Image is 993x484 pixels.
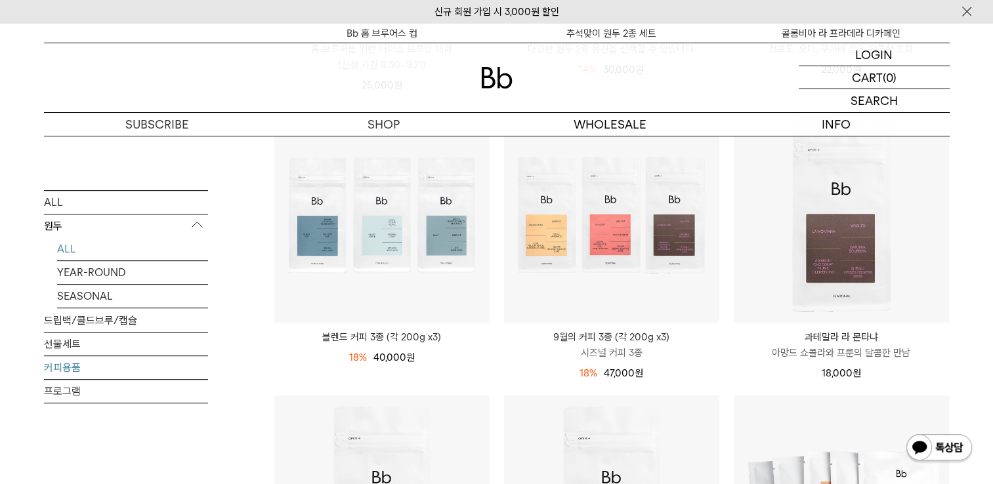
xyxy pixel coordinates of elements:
a: LOGIN [799,43,950,66]
a: CART (0) [799,66,950,89]
p: LOGIN [855,43,893,66]
a: 프로그램 [44,380,208,403]
a: 드립백/콜드브루/캡슐 [44,309,208,332]
span: 원 [406,352,415,363]
a: 과테말라 라 몬타냐 아망드 쇼콜라와 프룬의 달콤한 만남 [734,329,949,361]
span: 18,000 [822,367,861,379]
p: WHOLESALE [497,113,723,136]
a: SEASONAL [57,285,208,308]
a: ALL [57,237,208,260]
p: 9월의 커피 3종 (각 200g x3) [504,329,719,345]
img: 블렌드 커피 3종 (각 200g x3) [274,108,490,323]
p: 시즈널 커피 3종 [504,345,719,361]
span: 원 [853,367,861,379]
p: (0) [883,66,897,89]
a: 선물세트 [44,333,208,355]
a: SHOP [270,113,497,136]
p: 원두 [44,214,208,238]
span: 40,000 [373,352,415,363]
span: 원 [635,367,643,379]
div: 18% [349,350,367,365]
img: 9월의 커피 3종 (각 200g x3) [504,108,719,323]
img: 로고 [481,67,513,89]
a: SUBSCRIBE [44,113,270,136]
a: 신규 회원 가입 시 3,000원 할인 [434,6,559,18]
p: SEARCH [851,89,898,112]
a: 9월의 커피 3종 (각 200g x3) 시즈널 커피 3종 [504,329,719,361]
p: CART [852,66,883,89]
a: ALL [44,191,208,214]
a: 블렌드 커피 3종 (각 200g x3) [274,329,490,345]
p: 아망드 쇼콜라와 프룬의 달콤한 만남 [734,345,949,361]
img: 과테말라 라 몬타냐 [734,108,949,323]
p: 과테말라 라 몬타냐 [734,329,949,345]
p: INFO [723,113,950,136]
div: 18% [580,365,597,381]
span: 47,000 [604,367,643,379]
a: YEAR-ROUND [57,261,208,284]
img: 카카오톡 채널 1:1 채팅 버튼 [905,433,973,464]
a: 커피용품 [44,356,208,379]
